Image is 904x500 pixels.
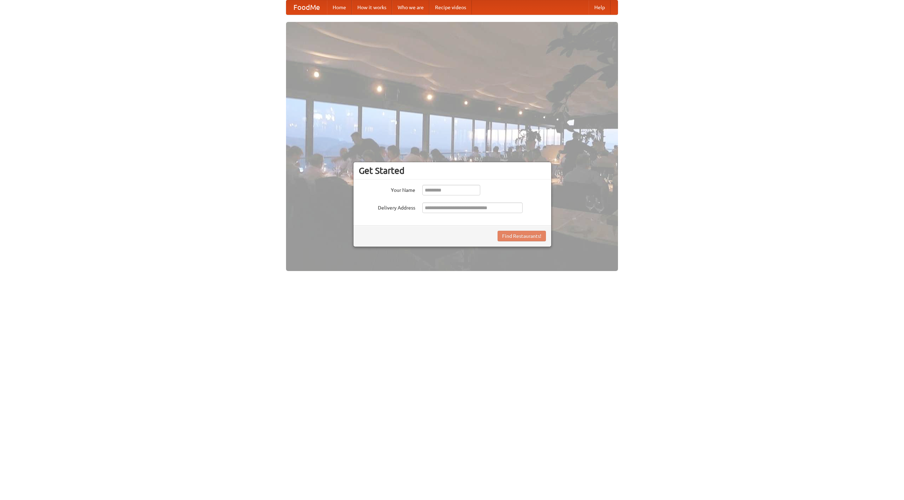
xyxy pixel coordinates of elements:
a: How it works [352,0,392,14]
a: Home [327,0,352,14]
a: Help [589,0,611,14]
a: Recipe videos [429,0,472,14]
a: Who we are [392,0,429,14]
a: FoodMe [286,0,327,14]
label: Your Name [359,185,415,194]
button: Find Restaurants! [498,231,546,241]
label: Delivery Address [359,202,415,211]
h3: Get Started [359,165,546,176]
